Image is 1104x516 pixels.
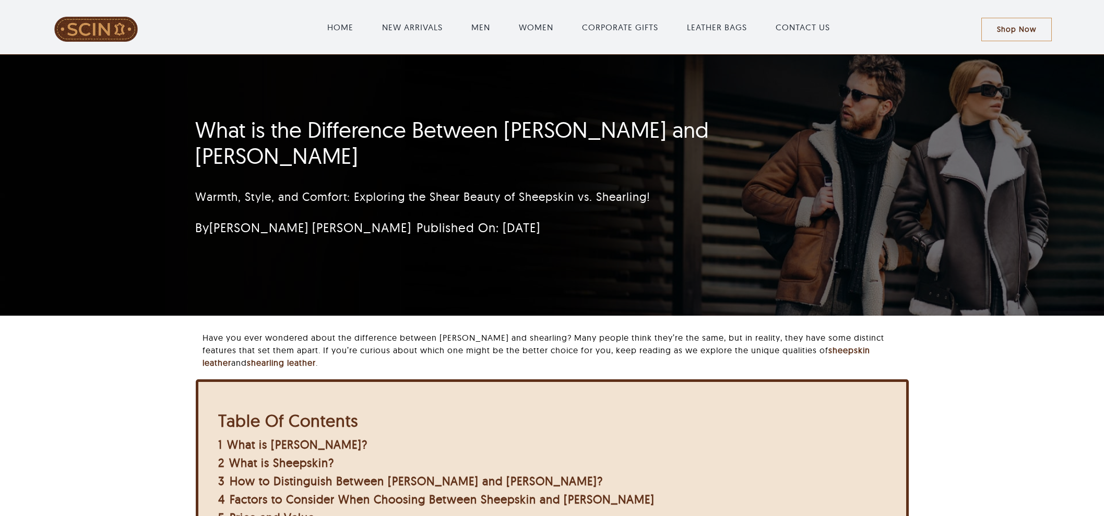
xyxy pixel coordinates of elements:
[218,474,603,488] a: 3 How to Distinguish Between [PERSON_NAME] and [PERSON_NAME]?
[471,21,490,33] a: MEN
[209,220,411,235] a: [PERSON_NAME] [PERSON_NAME]
[327,21,353,33] a: HOME
[997,25,1036,34] span: Shop Now
[582,21,658,33] a: CORPORATE GIFTS
[229,455,334,470] span: What is Sheepskin?
[687,21,747,33] a: LEATHER BAGS
[218,474,225,488] span: 3
[218,455,224,470] span: 2
[195,220,411,235] span: By
[195,188,785,206] p: Warmth, Style, and Comfort: Exploring the Shear Beauty of Sheepskin vs. Shearling!
[195,117,785,170] h1: What is the Difference Between [PERSON_NAME] and [PERSON_NAME]
[382,21,443,33] a: NEW ARRIVALS
[247,357,316,368] a: shearling leather
[519,21,553,33] a: WOMEN
[218,410,358,431] b: Table Of Contents
[230,492,655,507] span: Factors to Consider When Choosing Between Sheepskin and [PERSON_NAME]
[218,492,225,507] span: 4
[218,437,367,452] a: 1 What is [PERSON_NAME]?
[227,437,367,452] span: What is [PERSON_NAME]?
[218,492,655,507] a: 4 Factors to Consider When Choosing Between Sheepskin and [PERSON_NAME]
[218,455,334,470] a: 2 What is Sheepskin?
[176,10,981,44] nav: Main Menu
[230,474,603,488] span: How to Distinguish Between [PERSON_NAME] and [PERSON_NAME]?
[218,437,222,452] span: 1
[417,220,540,235] span: Published On: [DATE]
[776,21,830,33] a: CONTACT US
[203,331,908,369] p: Have you ever wondered about the difference between [PERSON_NAME] and shearling? Many people thin...
[981,18,1052,41] a: Shop Now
